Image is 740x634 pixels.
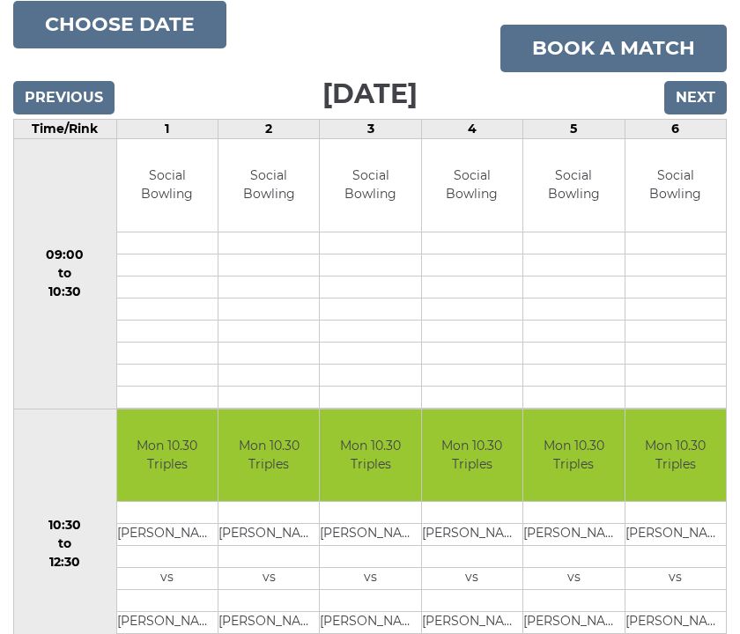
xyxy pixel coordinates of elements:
td: [PERSON_NAME] [117,524,218,546]
td: [PERSON_NAME] [320,524,420,546]
td: Social Bowling [422,139,522,232]
td: Social Bowling [523,139,624,232]
td: [PERSON_NAME] [625,612,726,634]
td: [PERSON_NAME] [320,612,420,634]
td: 5 [523,120,625,139]
td: Mon 10.30 Triples [625,409,726,502]
td: Mon 10.30 Triples [117,409,218,502]
td: vs [422,568,522,590]
td: 1 [116,120,218,139]
td: [PERSON_NAME] [218,612,319,634]
td: vs [218,568,319,590]
td: [PERSON_NAME] [523,524,624,546]
td: [PERSON_NAME] [422,612,522,634]
td: Time/Rink [14,120,117,139]
td: vs [523,568,624,590]
td: 4 [421,120,522,139]
td: vs [117,568,218,590]
td: [PERSON_NAME] [218,524,319,546]
td: vs [320,568,420,590]
td: 09:00 to 10:30 [14,139,117,409]
td: [PERSON_NAME] [523,612,624,634]
a: Book a match [500,25,727,72]
td: Mon 10.30 Triples [320,409,420,502]
td: [PERSON_NAME] SNR [422,524,522,546]
td: 3 [320,120,421,139]
td: 6 [625,120,726,139]
td: Mon 10.30 Triples [422,409,522,502]
td: [PERSON_NAME] [117,612,218,634]
td: [PERSON_NAME] [625,524,726,546]
td: Mon 10.30 Triples [218,409,319,502]
button: Choose date [13,1,226,48]
td: Social Bowling [218,139,319,232]
td: vs [625,568,726,590]
td: 2 [218,120,319,139]
td: Mon 10.30 Triples [523,409,624,502]
td: Social Bowling [320,139,420,232]
input: Previous [13,81,115,114]
td: Social Bowling [625,139,726,232]
input: Next [664,81,727,114]
td: Social Bowling [117,139,218,232]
